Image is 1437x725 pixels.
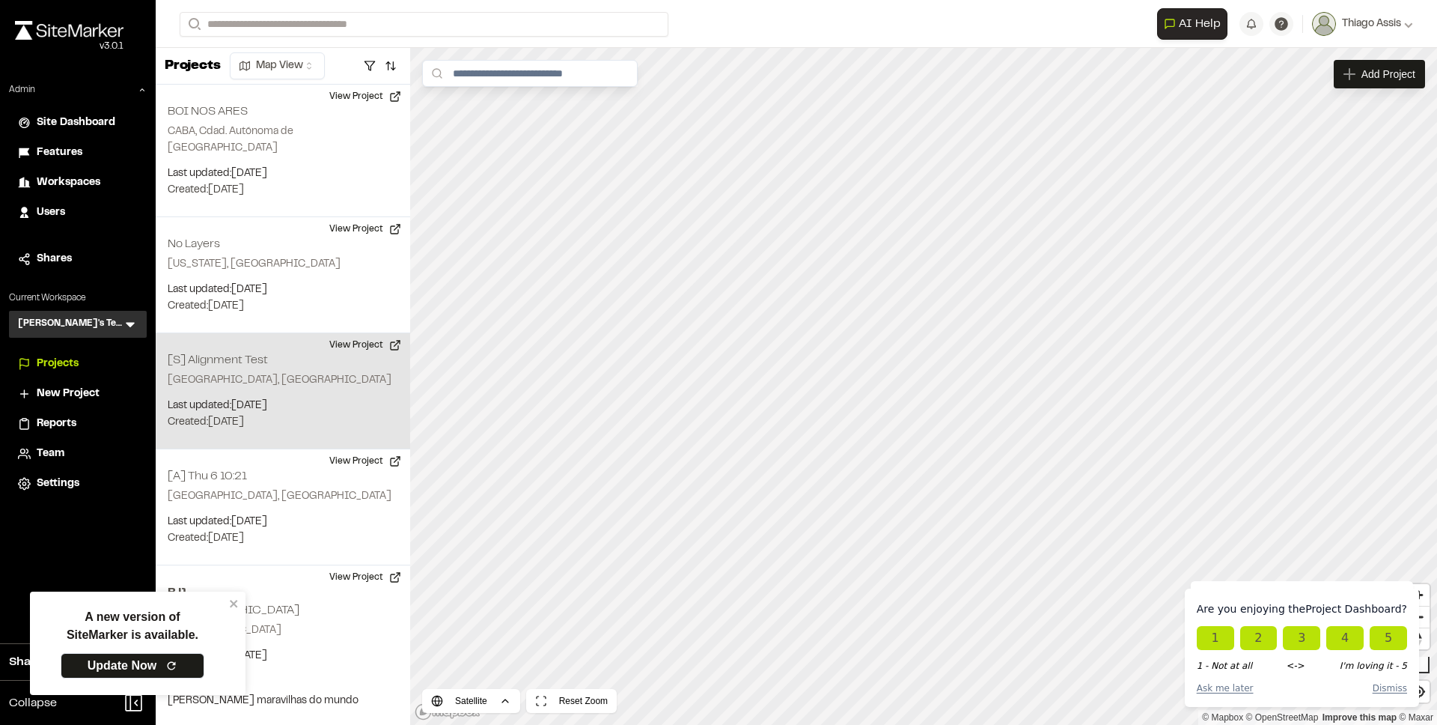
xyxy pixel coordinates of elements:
span: Projects [37,356,79,372]
p: Created: [DATE] [168,298,398,315]
span: Workspaces [37,175,100,191]
h2: BOI NOS ARES [168,106,248,117]
span: Users [37,204,65,221]
a: Mapbox [1202,712,1243,723]
h2: [S] Alignment Test [168,355,268,365]
p: Created: [DATE] [168,530,398,547]
button: View Project [320,333,410,357]
span: Shares [37,251,72,267]
p: Last updated: [DATE] [168,166,398,182]
a: Maxar [1399,712,1433,723]
p: Last updated: [DATE] [168,282,398,298]
a: Settings [18,476,138,492]
button: Thiago Assis [1312,12,1413,36]
p: , [GEOGRAPHIC_DATA] [168,622,398,639]
div: Oh geez...please don't... [15,40,123,53]
p: Last updated: [DATE] [168,514,398,530]
button: I'm enjoying it [1326,626,1364,650]
button: View Project [320,217,410,241]
button: I'm loving it [1370,626,1407,650]
p: Current Workspace [9,291,147,305]
span: 1 - Not at all [1197,659,1252,673]
span: I'm loving it - 5 [1340,659,1407,673]
span: Share Workspace [9,653,109,671]
h2: [A] Thu 6 10:21 [168,471,247,482]
canvas: Map [410,48,1437,725]
span: Features [37,145,82,161]
p: [GEOGRAPHIC_DATA], [GEOGRAPHIC_DATA] [168,488,398,505]
span: Settings [37,476,79,492]
span: Thiago Assis [1342,16,1401,32]
button: Search [180,12,207,37]
p: CABA, Cdad. Autónoma de [GEOGRAPHIC_DATA] [168,124,398,157]
a: OpenStreetMap [1246,712,1319,723]
button: Reset Zoom [526,689,617,713]
a: Mapbox logo [415,703,480,721]
span: Collapse [9,694,57,712]
button: close [229,598,239,610]
p: Last updated: [DATE] [168,398,398,414]
img: User [1312,12,1336,36]
h2: RJ1 [168,583,398,601]
p: Last updated: [DATE] [168,648,398,664]
a: Projects [18,356,138,372]
p: [PERSON_NAME] maravilhas do mundo [168,693,398,709]
p: Admin [9,83,35,97]
div: Open AI Assistant [1157,8,1233,40]
span: Site Dashboard [37,115,115,131]
button: View Project [320,85,410,109]
a: Users [18,204,138,221]
p: Created: [DATE] [168,664,398,681]
a: Shares [18,251,138,267]
button: Neutral [1283,626,1320,650]
a: Team [18,446,138,462]
a: Features [18,145,138,161]
h2: No Layers [168,239,220,249]
a: Site Dashboard [18,115,138,131]
p: [GEOGRAPHIC_DATA], [GEOGRAPHIC_DATA] [168,372,398,389]
button: Not at all [1197,626,1234,650]
a: New Project [18,386,138,402]
a: Map feedback [1322,712,1397,723]
p: Created: [DATE] [168,414,398,431]
p: Projects [165,56,221,76]
button: Dismiss [1373,682,1407,695]
h3: [PERSON_NAME]'s Testing [18,317,123,332]
span: AI Help [1179,15,1221,33]
img: rebrand.png [15,21,123,40]
span: New Project [37,386,100,402]
p: Created: [DATE] [168,182,398,198]
button: Satellite [422,689,520,713]
button: View Project [320,449,410,473]
span: Team [37,446,64,462]
span: Reports [37,416,76,432]
a: Workspaces [18,175,138,191]
span: <-> [1287,659,1305,673]
button: It's okay [1240,626,1278,650]
a: Reports [18,416,138,432]
button: View Project [320,565,410,589]
div: Are you enjoying the Project Dashboard ? [1197,601,1407,617]
button: Open AI Assistant [1157,8,1227,40]
span: Add Project [1361,67,1415,82]
button: Ask me later [1197,682,1254,695]
p: [US_STATE], [GEOGRAPHIC_DATA] [168,256,398,273]
button: Zoom in [1408,584,1430,606]
p: A new version of SiteMarker is available. [67,608,198,644]
a: Update Now [61,653,204,679]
